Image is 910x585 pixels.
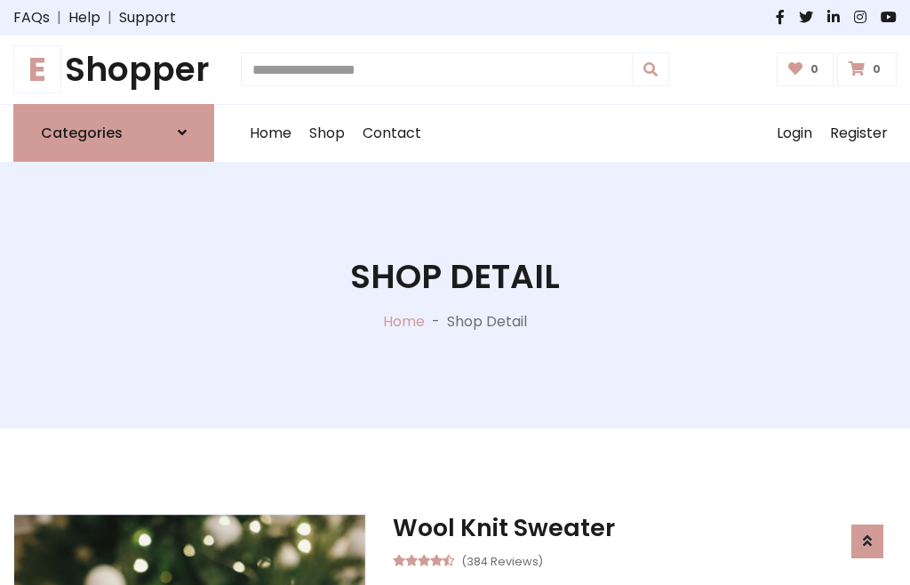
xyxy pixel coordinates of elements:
[447,311,527,333] p: Shop Detail
[354,105,430,162] a: Contact
[868,61,885,77] span: 0
[50,7,68,28] span: |
[13,45,61,93] span: E
[821,105,897,162] a: Register
[300,105,354,162] a: Shop
[13,50,214,90] a: EShopper
[350,257,560,297] h1: Shop Detail
[768,105,821,162] a: Login
[68,7,100,28] a: Help
[806,61,823,77] span: 0
[393,514,897,542] h3: Wool Knit Sweater
[41,124,123,141] h6: Categories
[100,7,119,28] span: |
[461,549,543,571] small: (384 Reviews)
[241,105,300,162] a: Home
[13,104,214,162] a: Categories
[777,52,834,86] a: 0
[119,7,176,28] a: Support
[837,52,897,86] a: 0
[383,311,425,332] a: Home
[425,311,447,333] p: -
[13,50,214,90] h1: Shopper
[13,7,50,28] a: FAQs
